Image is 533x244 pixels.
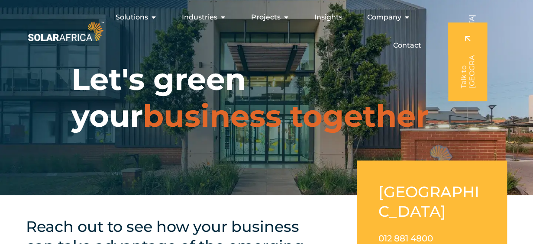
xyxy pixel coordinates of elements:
a: 012 881 4800 [378,233,433,244]
span: business together [143,97,429,135]
span: Projects [251,12,281,22]
h2: [GEOGRAPHIC_DATA] [378,182,485,221]
a: Insights [314,12,342,22]
span: Solutions [116,12,148,22]
nav: Menu [106,9,428,54]
span: Company [367,12,401,22]
a: Contact [393,40,421,51]
span: Industries [182,12,217,22]
div: Menu Toggle [106,9,428,54]
h1: Let's green your [71,61,462,135]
